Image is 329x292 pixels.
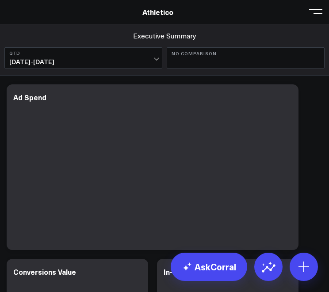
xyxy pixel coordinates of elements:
button: QTD[DATE]-[DATE] [4,47,162,68]
b: No Comparison [172,51,320,56]
a: Executive Summary [133,31,196,41]
a: Athletico [142,7,173,17]
div: Conversions Value [13,267,76,277]
button: No Comparison [167,47,325,68]
span: [DATE] - [DATE] [9,58,157,65]
div: In-Platform ROAS [164,267,224,277]
a: AskCorral [171,253,247,281]
div: Ad Spend [13,92,46,102]
b: QTD [9,50,157,56]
